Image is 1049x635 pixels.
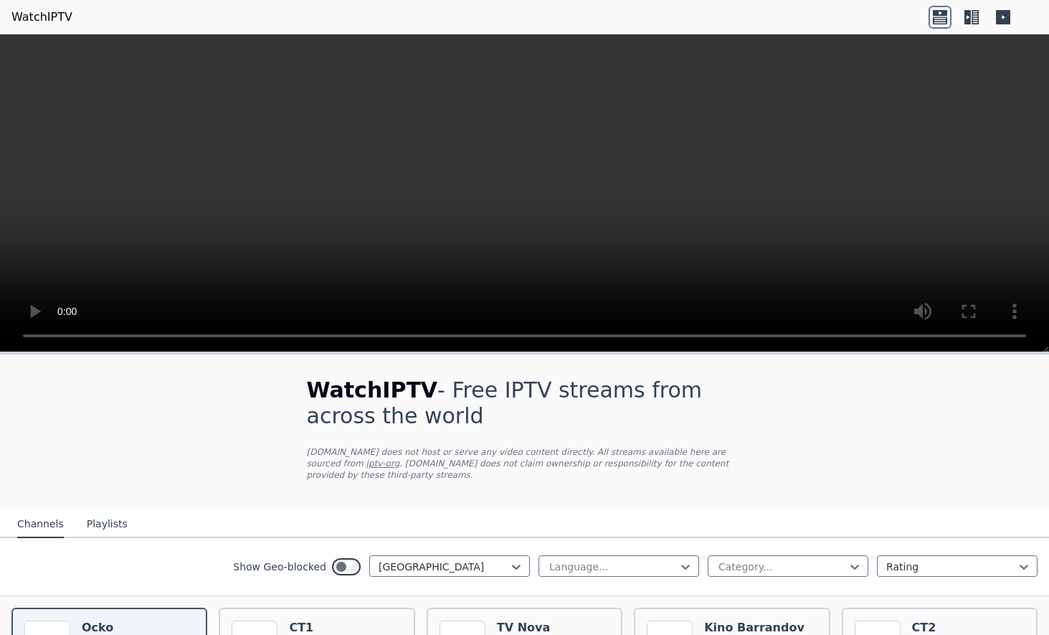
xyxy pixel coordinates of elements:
h6: CT2 [912,621,975,635]
span: WatchIPTV [307,377,438,403]
h1: - Free IPTV streams from across the world [307,377,743,429]
h6: TV Nova [497,621,560,635]
a: WatchIPTV [11,9,72,26]
h6: CT1 [289,621,352,635]
h6: Ocko [82,621,145,635]
label: Show Geo-blocked [233,560,326,574]
button: Channels [17,511,64,538]
p: [DOMAIN_NAME] does not host or serve any video content directly. All streams available here are s... [307,446,743,481]
button: Playlists [87,511,128,538]
h6: Kino Barrandov [704,621,804,635]
a: iptv-org [366,458,400,469]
